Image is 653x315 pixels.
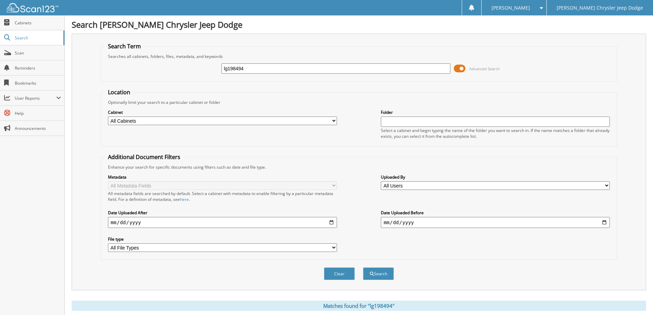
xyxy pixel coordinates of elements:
[72,19,646,30] h1: Search [PERSON_NAME] Chrysler Jeep Dodge
[15,20,61,26] span: Cabinets
[108,174,337,180] label: Metadata
[105,164,613,170] div: Enhance your search for specific documents using filters such as date and file type.
[15,125,61,131] span: Announcements
[108,236,337,242] label: File type
[469,66,500,71] span: Advanced Search
[108,109,337,115] label: Cabinet
[15,35,60,41] span: Search
[15,80,61,86] span: Bookmarks
[108,210,337,216] label: Date Uploaded After
[15,50,61,56] span: Scan
[105,88,134,96] legend: Location
[108,191,337,202] div: All metadata fields are searched by default. Select a cabinet with metadata to enable filtering b...
[15,65,61,71] span: Reminders
[324,267,355,280] button: Clear
[381,210,610,216] label: Date Uploaded Before
[180,196,189,202] a: here
[381,174,610,180] label: Uploaded By
[557,6,643,10] span: [PERSON_NAME] Chrysler Jeep Dodge
[105,99,613,105] div: Optionally limit your search to a particular cabinet or folder
[15,110,61,116] span: Help
[105,53,613,59] div: Searches all cabinets, folders, files, metadata, and keywords
[381,128,610,139] div: Select a cabinet and begin typing the name of the folder you want to search in. If the name match...
[381,217,610,228] input: end
[381,109,610,115] label: Folder
[492,6,530,10] span: [PERSON_NAME]
[7,3,58,12] img: scan123-logo-white.svg
[105,153,184,161] legend: Additional Document Filters
[108,217,337,228] input: start
[15,95,56,101] span: User Reports
[105,43,144,50] legend: Search Term
[363,267,394,280] button: Search
[72,301,646,311] div: Matches found for "lg198494"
